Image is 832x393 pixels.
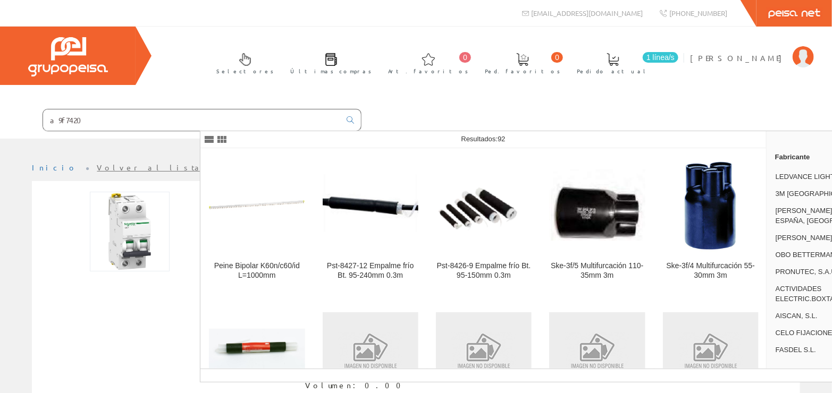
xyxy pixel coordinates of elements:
[280,44,377,81] a: Últimas compras
[314,149,427,293] a: Pst-8427-12 Empalme frío Bt. 95-240mm 0.3m Pst-8427-12 Empalme frío Bt. 95-240mm 0.3m
[577,66,649,76] span: Pedido actual
[663,261,759,280] div: Ske-3f/4 Multifurcación 55-30mm 3m
[549,169,645,241] img: Ske-3f/5 Multifurcación 110-35mm 3m
[97,163,307,172] a: Volver al listado de productos
[323,261,418,280] div: Pst-8427-12 Empalme frío Bt. 95-240mm 0.3m
[549,312,645,387] img: Tubo LED T5 HF HE14 P 549 7W 865 1000lm
[532,8,643,18] span: [EMAIL_ADDRESS][DOMAIN_NAME]
[681,157,740,253] img: Ske-3f/4 Multifurcación 55-30mm 3m
[323,312,418,387] img: Luminaria estanca DP MAX EL SN 1500 S 42W 840 VW IP69 6000lm
[459,52,471,63] span: 0
[663,312,759,387] img: Tubo LED T5 HF HE14 P 549 7W 840 1000lm
[209,329,305,371] img: Pst-8426-11 Empalme frío Bt. 50-150mm 0.3m
[436,169,532,241] img: Pst-8426-9 Empalme frío Bt. 95-150mm 0.3m
[305,380,407,391] div: Volumen: 0.00
[461,135,506,143] span: Resultados:
[498,135,505,143] span: 92
[28,37,108,76] img: Grupo Peisa
[436,312,532,387] img: Tubo LED T5 HF HE14 P 549 7W 830 900lm
[216,66,274,76] span: Selectores
[690,44,814,54] a: [PERSON_NAME]
[566,44,681,81] a: 1 línea/s Pedido actual
[669,8,727,18] span: [PHONE_NUMBER]
[427,149,540,293] a: Pst-8426-9 Empalme frío Bt. 95-150mm 0.3m Pst-8426-9 Empalme frío Bt. 95-150mm 0.3m
[690,53,787,63] span: [PERSON_NAME]
[643,52,678,63] span: 1 línea/s
[200,149,313,293] a: Peine Bipolar K60n/c60/id L=1000mm Peine Bipolar K60n/c60/id L=1000mm
[323,157,418,253] img: Pst-8427-12 Empalme frío Bt. 95-240mm 0.3m
[32,163,77,172] a: Inicio
[388,66,468,76] span: Art. favoritos
[43,109,340,131] input: Buscar ...
[209,261,305,280] div: Peine Bipolar K60n/c60/id L=1000mm
[654,149,767,293] a: Ske-3f/4 Multifurcación 55-30mm 3m Ske-3f/4 Multifurcación 55-30mm 3m
[551,52,563,63] span: 0
[206,44,279,81] a: Selectores
[90,192,170,271] img: Foto artículo Magnetotermico iC60n 2p 6a C (150x150)
[209,157,305,253] img: Peine Bipolar K60n/c60/id L=1000mm
[436,261,532,280] div: Pst-8426-9 Empalme frío Bt. 95-150mm 0.3m
[549,261,645,280] div: Ske-3f/5 Multifurcación 110-35mm 3m
[541,149,653,293] a: Ske-3f/5 Multifurcación 110-35mm 3m Ske-3f/5 Multifurcación 110-35mm 3m
[290,66,372,76] span: Últimas compras
[485,66,560,76] span: Ped. favoritos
